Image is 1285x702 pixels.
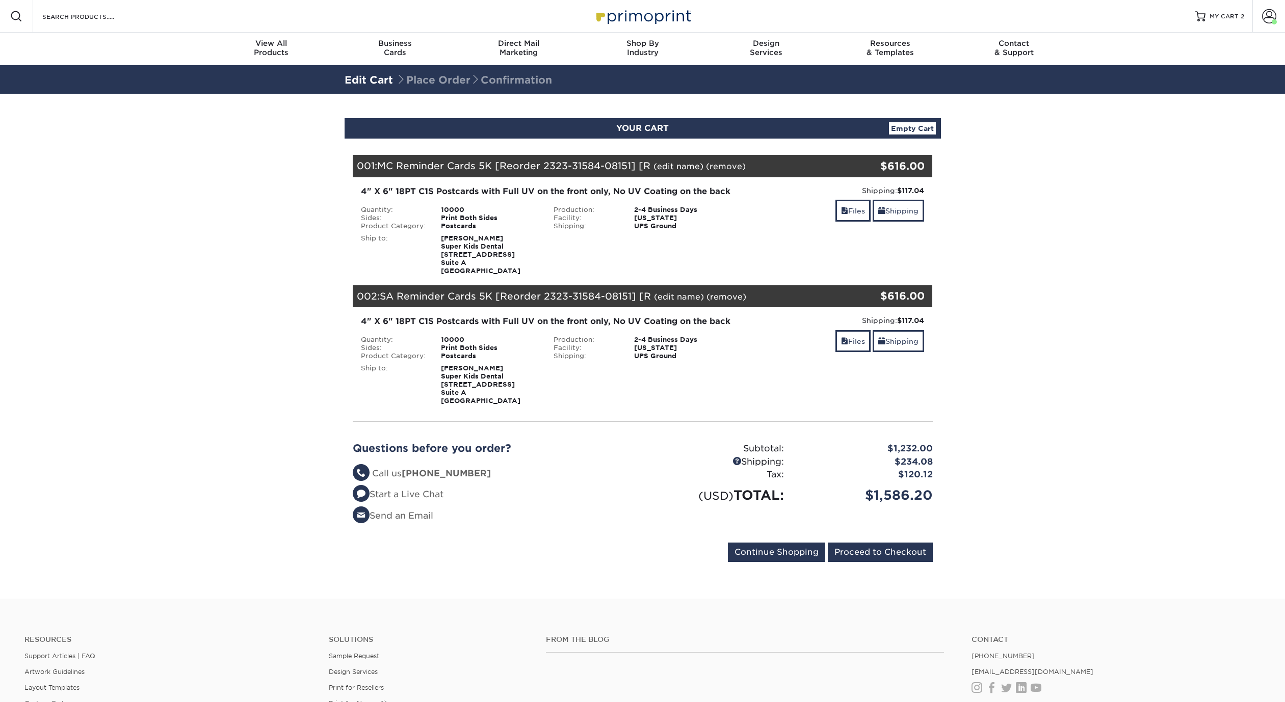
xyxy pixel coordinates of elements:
[747,185,925,196] div: Shipping:
[828,39,952,57] div: & Templates
[616,123,669,133] span: YOUR CART
[581,39,704,48] span: Shop By
[972,652,1035,660] a: [PHONE_NUMBER]
[643,442,792,455] div: Subtotal:
[626,206,739,214] div: 2-4 Business Days
[792,442,940,455] div: $1,232.00
[878,337,885,345] span: shipping
[546,344,626,352] div: Facility:
[24,684,80,691] a: Layout Templates
[209,39,333,57] div: Products
[353,489,443,499] a: Start a Live Chat
[706,292,746,302] a: (remove)
[353,222,434,230] div: Product Category:
[433,352,546,360] div: Postcards
[897,186,924,195] strong: $117.04
[433,336,546,344] div: 10000
[698,489,733,502] small: (USD)
[836,158,925,174] div: $616.00
[433,344,546,352] div: Print Both Sides
[878,207,885,215] span: shipping
[835,330,871,352] a: Files
[457,33,581,65] a: Direct MailMarketing
[643,455,792,469] div: Shipping:
[353,442,635,454] h2: Questions before you order?
[433,214,546,222] div: Print Both Sides
[546,352,626,360] div: Shipping:
[828,39,952,48] span: Resources
[873,200,924,222] a: Shipping
[952,39,1076,48] span: Contact
[24,652,95,660] a: Support Articles | FAQ
[626,352,739,360] div: UPS Ground
[333,33,457,65] a: BusinessCards
[835,200,871,222] a: Files
[353,467,635,480] li: Call us
[972,635,1261,644] a: Contact
[353,510,433,521] a: Send an Email
[626,336,739,344] div: 2-4 Business Days
[546,206,626,214] div: Production:
[626,344,739,352] div: [US_STATE]
[836,288,925,304] div: $616.00
[747,315,925,326] div: Shipping:
[353,234,434,275] div: Ship to:
[333,39,457,48] span: Business
[377,160,650,171] span: MC Reminder Cards 5K [Reorder 2323-31584-08151] [R
[706,161,746,171] a: (remove)
[209,33,333,65] a: View AllProducts
[353,364,434,405] div: Ship to:
[396,74,552,86] span: Place Order Confirmation
[841,207,848,215] span: files
[873,330,924,352] a: Shipping
[972,668,1093,676] a: [EMAIL_ADDRESS][DOMAIN_NAME]
[361,315,731,328] div: 4" X 6" 18PT C1S Postcards with Full UV on the front only, No UV Coating on the back
[353,336,434,344] div: Quantity:
[361,185,731,198] div: 4" X 6" 18PT C1S Postcards with Full UV on the front only, No UV Coating on the back
[329,684,384,691] a: Print for Resellers
[581,39,704,57] div: Industry
[441,364,520,404] strong: [PERSON_NAME] Super Kids Dental [STREET_ADDRESS] Suite A [GEOGRAPHIC_DATA]
[24,668,85,676] a: Artwork Guidelines
[353,206,434,214] div: Quantity:
[792,468,940,481] div: $120.12
[546,214,626,222] div: Facility:
[353,352,434,360] div: Product Category:
[1210,12,1239,21] span: MY CART
[952,39,1076,57] div: & Support
[24,635,313,644] h4: Resources
[353,344,434,352] div: Sides:
[546,336,626,344] div: Production:
[626,214,739,222] div: [US_STATE]
[353,285,836,308] div: 002:
[704,33,828,65] a: DesignServices
[952,33,1076,65] a: Contact& Support
[41,10,141,22] input: SEARCH PRODUCTS.....
[792,485,940,505] div: $1,586.20
[433,206,546,214] div: 10000
[592,5,694,27] img: Primoprint
[643,468,792,481] div: Tax:
[1241,13,1244,20] span: 2
[728,543,825,562] input: Continue Shopping
[457,39,581,57] div: Marketing
[654,292,704,302] a: (edit name)
[828,543,933,562] input: Proceed to Checkout
[841,337,848,345] span: files
[345,74,393,86] a: Edit Cart
[704,39,828,57] div: Services
[353,214,434,222] div: Sides:
[643,485,792,505] div: TOTAL:
[792,455,940,469] div: $234.08
[209,39,333,48] span: View All
[333,39,457,57] div: Cards
[889,122,936,134] a: Empty Cart
[433,222,546,230] div: Postcards
[581,33,704,65] a: Shop ByIndustry
[402,468,491,478] strong: [PHONE_NUMBER]
[441,234,520,275] strong: [PERSON_NAME] Super Kids Dental [STREET_ADDRESS] Suite A [GEOGRAPHIC_DATA]
[897,316,924,325] strong: $117.04
[329,652,379,660] a: Sample Request
[546,635,944,644] h4: From the Blog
